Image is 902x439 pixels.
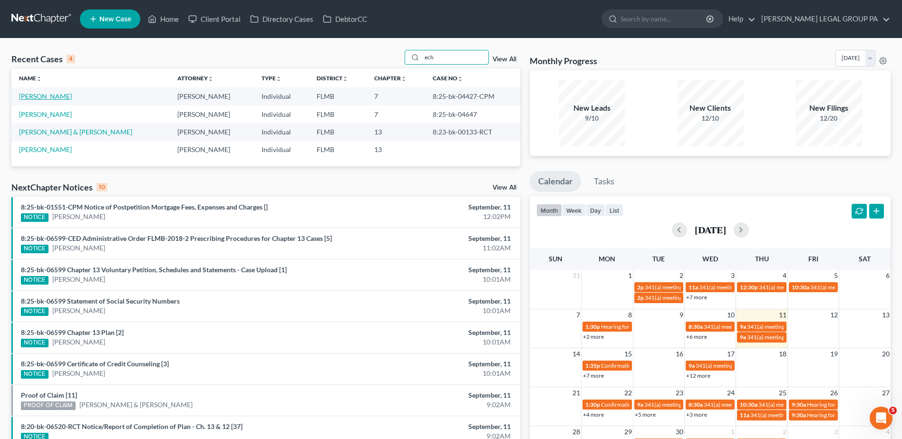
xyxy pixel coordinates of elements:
[601,401,759,408] span: Confirmation hearing for [PERSON_NAME] & [PERSON_NAME]
[726,387,736,399] span: 24
[21,370,48,379] div: NOTICE
[177,75,213,82] a: Attorneyunfold_more
[367,87,425,105] td: 7
[562,204,586,217] button: week
[52,306,105,315] a: [PERSON_NAME]
[623,387,633,399] span: 22
[425,123,520,141] td: 8:23-bk-00133-RCT
[792,401,806,408] span: 9:30a
[433,75,463,82] a: Case Nounfold_more
[97,183,107,191] div: 10
[572,270,581,281] span: 31
[686,333,707,340] a: +6 more
[586,204,605,217] button: day
[795,114,862,123] div: 12/20
[530,171,581,192] a: Calendar
[881,309,891,321] span: 13
[730,426,736,438] span: 1
[254,87,309,105] td: Individual
[354,306,511,315] div: 10:01AM
[559,103,625,114] div: New Leads
[79,400,193,410] a: [PERSON_NAME] & [PERSON_NAME]
[627,270,633,281] span: 1
[354,391,511,400] div: September, 11
[52,337,105,347] a: [PERSON_NAME]
[549,255,563,263] span: Sun
[354,422,511,431] div: September, 11
[829,387,839,399] span: 26
[686,372,710,379] a: +12 more
[536,204,562,217] button: month
[422,50,488,64] input: Search by name...
[52,275,105,284] a: [PERSON_NAME]
[695,225,726,235] h2: [DATE]
[583,411,604,418] a: +4 more
[493,56,516,63] a: View All
[675,426,684,438] span: 30
[354,275,511,284] div: 10:01AM
[19,110,72,118] a: [PERSON_NAME]
[354,359,511,369] div: September, 11
[689,323,703,330] span: 8:30a
[354,234,511,243] div: September, 11
[559,114,625,123] div: 9/10
[19,75,42,82] a: Nameunfold_more
[782,270,787,281] span: 4
[21,360,169,368] a: 8:25-bk-06599 Certificate of Credit Counseling [3]
[675,348,684,360] span: 16
[859,255,871,263] span: Sat
[170,105,254,123] td: [PERSON_NAME]
[254,141,309,159] td: Individual
[367,123,425,141] td: 13
[354,243,511,253] div: 11:02AM
[621,10,708,28] input: Search by name...
[740,284,758,291] span: 12:30p
[21,266,287,274] a: 8:25-bk-06599 Chapter 13 Voluntary Petition, Schedules and Statements - Case Upload [1]
[778,387,787,399] span: 25
[885,270,891,281] span: 6
[262,75,281,82] a: Typeunfold_more
[726,348,736,360] span: 17
[21,391,77,399] a: Proof of Claim [11]
[792,284,809,291] span: 10:30a
[354,328,511,337] div: September, 11
[704,323,795,330] span: 341(a) meeting for [PERSON_NAME]
[750,411,842,419] span: 341(a) meeting for [PERSON_NAME]
[757,10,890,28] a: [PERSON_NAME] LEGAL GROUP PA
[11,181,107,193] div: NextChapter Notices
[254,105,309,123] td: Individual
[208,76,213,82] i: unfold_more
[530,55,597,67] h3: Monthly Progress
[726,309,736,321] span: 10
[829,309,839,321] span: 12
[585,362,600,369] span: 1:35p
[747,323,839,330] span: 341(a) meeting for [PERSON_NAME]
[758,401,850,408] span: 341(a) meeting for [PERSON_NAME]
[457,76,463,82] i: unfold_more
[583,333,604,340] a: +2 more
[354,265,511,275] div: September, 11
[493,184,516,191] a: View All
[724,10,756,28] a: Help
[354,202,511,212] div: September, 11
[740,334,746,341] span: 9a
[677,103,744,114] div: New Clients
[623,426,633,438] span: 29
[374,75,407,82] a: Chapterunfold_more
[645,284,787,291] span: 341(a) meeting for [PERSON_NAME] & [PERSON_NAME]
[889,407,897,414] span: 5
[623,348,633,360] span: 15
[782,426,787,438] span: 2
[342,76,348,82] i: unfold_more
[11,53,75,65] div: Recent Cases
[354,400,511,410] div: 9:02AM
[318,10,372,28] a: DebtorCC
[99,16,131,23] span: New Case
[21,401,76,410] div: PROOF OF CLAIM
[677,114,744,123] div: 12/10
[354,337,511,347] div: 10:01AM
[575,309,581,321] span: 7
[833,426,839,438] span: 3
[599,255,615,263] span: Mon
[881,387,891,399] span: 27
